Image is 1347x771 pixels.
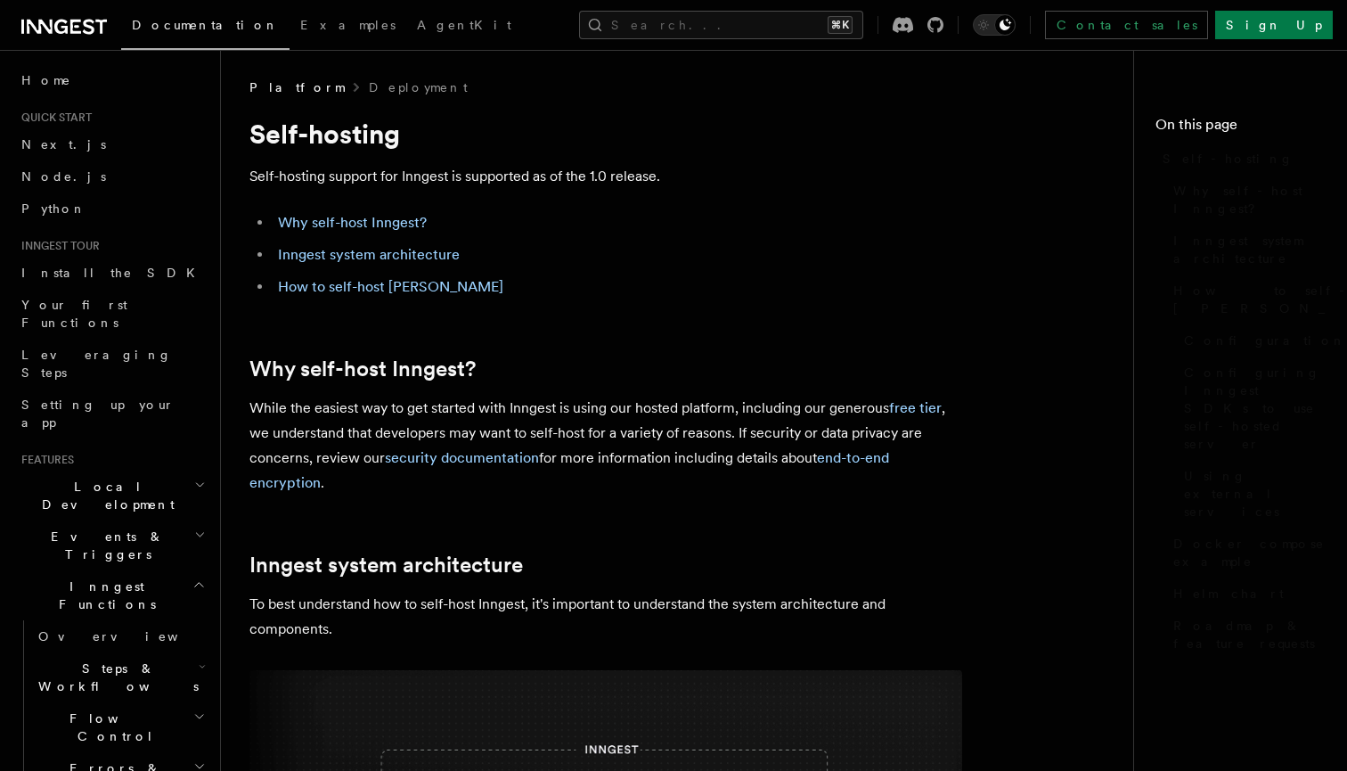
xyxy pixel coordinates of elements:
span: Using external services [1184,467,1326,521]
a: Your first Functions [14,289,209,339]
button: Events & Triggers [14,521,209,570]
a: Self-hosting [1155,143,1326,175]
a: Overview [31,620,209,652]
span: Features [14,453,74,467]
a: Home [14,64,209,96]
span: AgentKit [417,18,511,32]
button: Toggle dark mode [973,14,1016,36]
a: Inngest system architecture [278,246,460,263]
span: Platform [249,78,344,96]
a: Install the SDK [14,257,209,289]
span: Local Development [14,478,194,513]
a: Why self-host Inngest? [1166,175,1326,225]
span: Examples [300,18,396,32]
a: security documentation [385,449,539,466]
button: Steps & Workflows [31,652,209,702]
span: Home [21,71,71,89]
span: Why self-host Inngest? [1173,182,1326,217]
span: Next.js [21,137,106,152]
p: Self-hosting support for Inngest is supported as of the 1.0 release. [249,164,962,189]
span: Quick start [14,111,92,125]
span: Configuration [1184,332,1346,349]
span: Self-hosting [1163,150,1294,168]
a: Examples [290,5,406,48]
a: Why self-host Inngest? [278,214,427,231]
a: How to self-host [PERSON_NAME] [278,278,503,295]
span: Inngest Functions [14,578,192,613]
a: Documentation [121,5,290,50]
span: Inngest system architecture [1173,232,1326,267]
a: Using external services [1177,460,1326,528]
span: Setting up your app [21,398,175,430]
a: How to self-host [PERSON_NAME] [1166,275,1326,324]
span: Overview [38,629,222,644]
button: Search...⌘K [579,11,863,39]
a: Next.js [14,128,209,160]
a: Sign Up [1215,11,1333,39]
a: Inngest system architecture [249,553,523,578]
a: Python [14,193,209,225]
button: Local Development [14,471,209,521]
span: Install the SDK [21,266,206,280]
p: While the easiest way to get started with Inngest is using our hosted platform, including our gen... [249,396,962,496]
a: Docker compose example [1166,528,1326,578]
span: Python [21,201,86,216]
a: Leveraging Steps [14,339,209,389]
span: Configuring Inngest SDKs to use self-hosted server [1184,364,1326,453]
a: free tier [889,399,942,416]
h1: Self-hosting [249,118,962,150]
a: Node.js [14,160,209,193]
a: Configuration [1177,324,1326,357]
a: Why self-host Inngest? [249,357,476,381]
span: Events & Triggers [14,528,194,563]
span: Helm chart [1173,585,1284,603]
span: Roadmap & feature requests [1173,617,1326,652]
span: Your first Functions [21,298,127,330]
button: Flow Control [31,702,209,752]
a: Helm chart [1166,578,1326,610]
h4: On this page [1155,114,1326,143]
span: Flow Control [31,709,193,745]
a: AgentKit [406,5,522,48]
a: Setting up your app [14,389,209,439]
span: Node.js [21,169,106,184]
a: Contact sales [1045,11,1208,39]
button: Inngest Functions [14,570,209,620]
span: Leveraging Steps [21,348,172,380]
a: Configuring Inngest SDKs to use self-hosted server [1177,357,1326,460]
p: To best understand how to self-host Inngest, it's important to understand the system architecture... [249,592,962,642]
span: Inngest tour [14,239,100,253]
span: Docker compose example [1173,535,1326,570]
a: Inngest system architecture [1166,225,1326,275]
span: Documentation [132,18,279,32]
kbd: ⌘K [828,16,853,34]
a: Deployment [369,78,468,96]
a: Roadmap & feature requests [1166,610,1326,660]
span: Steps & Workflows [31,660,199,695]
